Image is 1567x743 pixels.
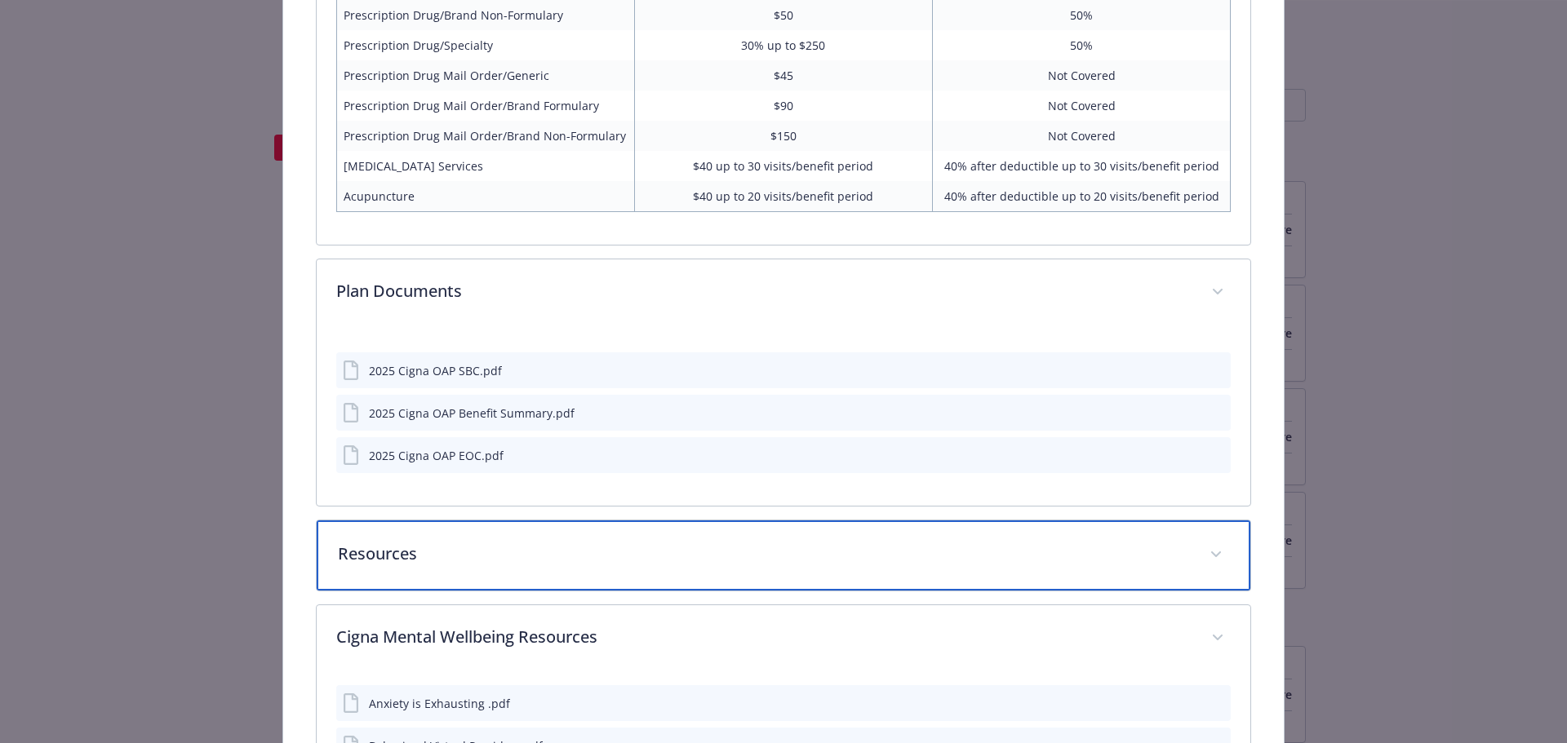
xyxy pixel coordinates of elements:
div: Plan Documents [317,259,1251,326]
div: Plan Documents [317,326,1251,506]
td: 40% after deductible up to 20 visits/benefit period [933,181,1231,212]
button: preview file [1210,362,1224,379]
button: preview file [1210,447,1224,464]
p: Plan Documents [336,279,1192,303]
div: 2025 Cigna OAP EOC.pdf [369,447,504,464]
p: Cigna Mental Wellbeing Resources [336,625,1192,649]
div: Resources [317,520,1251,590]
td: Prescription Drug Mail Order/Brand Formulary [336,91,634,121]
button: preview file [1210,405,1224,422]
td: 50% [933,30,1231,60]
td: Prescription Drug/Specialty [336,30,634,60]
td: Not Covered [933,91,1231,121]
td: Not Covered [933,60,1231,91]
div: 2025 Cigna OAP Benefit Summary.pdf [369,405,575,422]
button: preview file [1210,695,1224,712]
div: Cigna Mental Wellbeing Resources [317,605,1251,672]
td: $45 [634,60,932,91]
td: [MEDICAL_DATA] Services [336,151,634,181]
p: Resources [338,542,1191,566]
td: 30% up to $250 [634,30,932,60]
td: Acupuncture [336,181,634,212]
button: download file [1183,405,1196,422]
td: $150 [634,121,932,151]
div: Anxiety is Exhausting .pdf [369,695,510,712]
div: 2025 Cigna OAP SBC.pdf [369,362,502,379]
td: Prescription Drug Mail Order/Generic [336,60,634,91]
td: Not Covered [933,121,1231,151]
button: download file [1183,362,1196,379]
td: 40% after deductible up to 30 visits/benefit period [933,151,1231,181]
td: $90 [634,91,932,121]
td: $40 up to 20 visits/benefit period [634,181,932,212]
td: Prescription Drug Mail Order/Brand Non-Formulary [336,121,634,151]
button: download file [1183,695,1196,712]
td: $40 up to 30 visits/benefit period [634,151,932,181]
button: download file [1183,447,1196,464]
